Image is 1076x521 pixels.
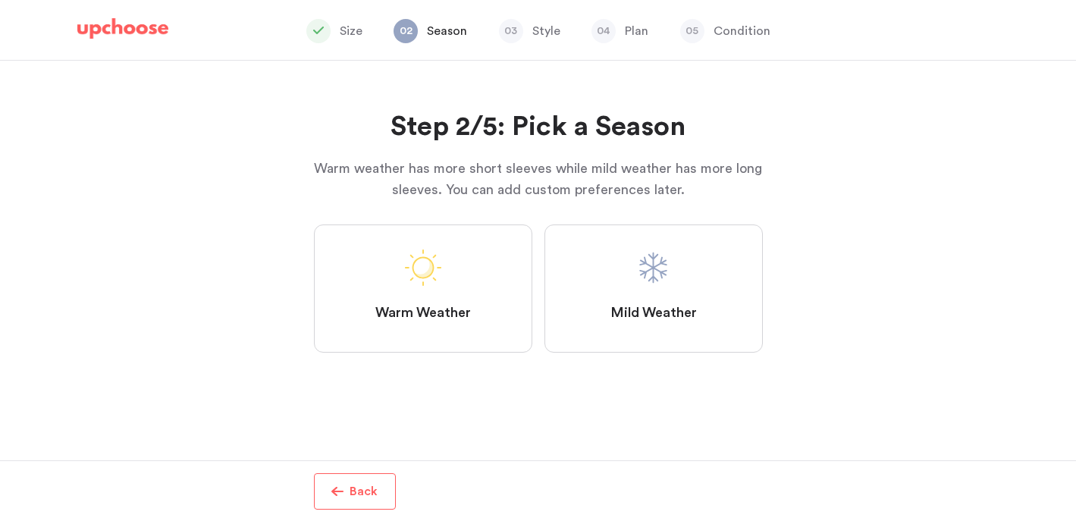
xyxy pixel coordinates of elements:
p: Season [427,22,467,40]
span: 02 [394,19,418,43]
span: Mild Weather [610,304,697,322]
img: UpChoose [77,18,168,39]
p: Back [350,482,378,501]
p: Warm weather has more short sleeves while mild weather has more long sleeves. You can add custom ... [314,158,763,200]
p: Condition [714,22,770,40]
h2: Step 2/5: Pick a Season [314,109,763,146]
p: Style [532,22,560,40]
button: Back [314,473,396,510]
span: 04 [591,19,616,43]
span: 03 [499,19,523,43]
a: UpChoose [77,18,168,46]
p: Size [340,22,362,40]
span: Warm Weather [375,304,471,322]
p: Plan [625,22,648,40]
span: 05 [680,19,704,43]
